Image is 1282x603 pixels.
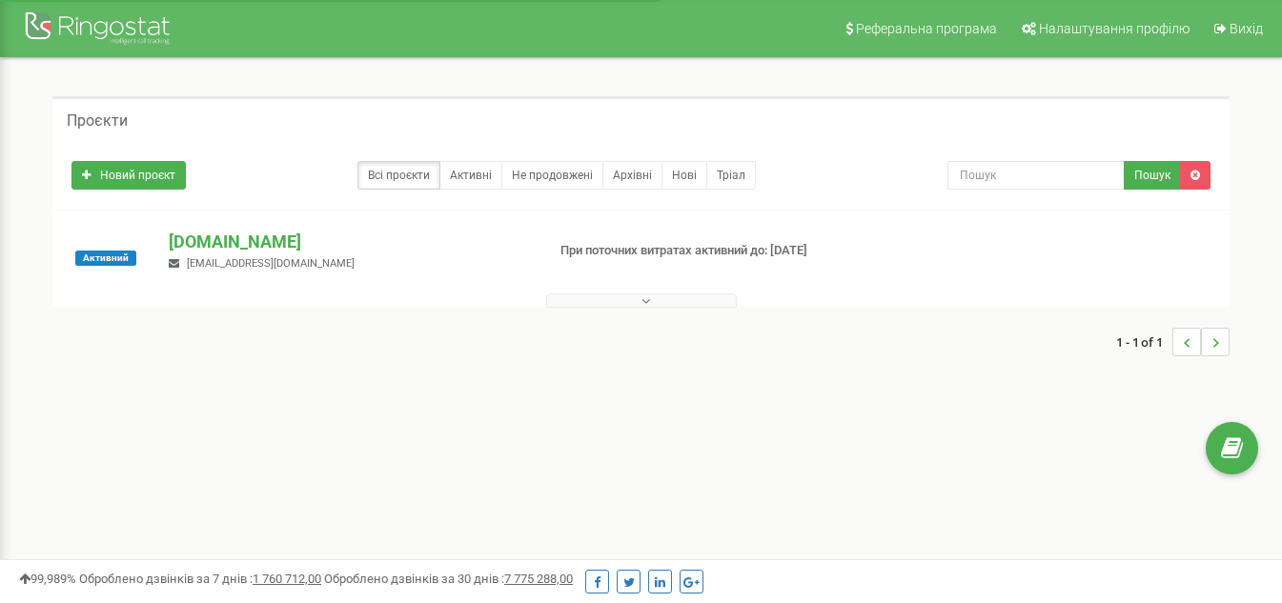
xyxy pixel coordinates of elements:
a: Не продовжені [501,161,603,190]
h5: Проєкти [67,112,128,130]
u: 7 775 288,00 [504,572,573,586]
u: 1 760 712,00 [253,572,321,586]
a: Тріал [706,161,756,190]
span: Оброблено дзвінків за 7 днів : [79,572,321,586]
span: Оброблено дзвінків за 30 днів : [324,572,573,586]
button: Пошук [1124,161,1181,190]
span: Активний [75,251,136,266]
span: Вихід [1230,21,1263,36]
span: 1 - 1 of 1 [1116,328,1172,356]
nav: ... [1116,309,1230,375]
span: 99,989% [19,572,76,586]
span: Налаштування профілю [1039,21,1190,36]
a: Нові [661,161,707,190]
a: Архівні [602,161,662,190]
p: При поточних витратах активний до: [DATE] [560,242,824,260]
input: Пошук [947,161,1125,190]
a: Активні [439,161,502,190]
a: Всі проєкти [357,161,440,190]
p: [DOMAIN_NAME] [169,230,529,254]
span: [EMAIL_ADDRESS][DOMAIN_NAME] [187,257,355,270]
span: Реферальна програма [856,21,997,36]
a: Новий проєкт [71,161,186,190]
